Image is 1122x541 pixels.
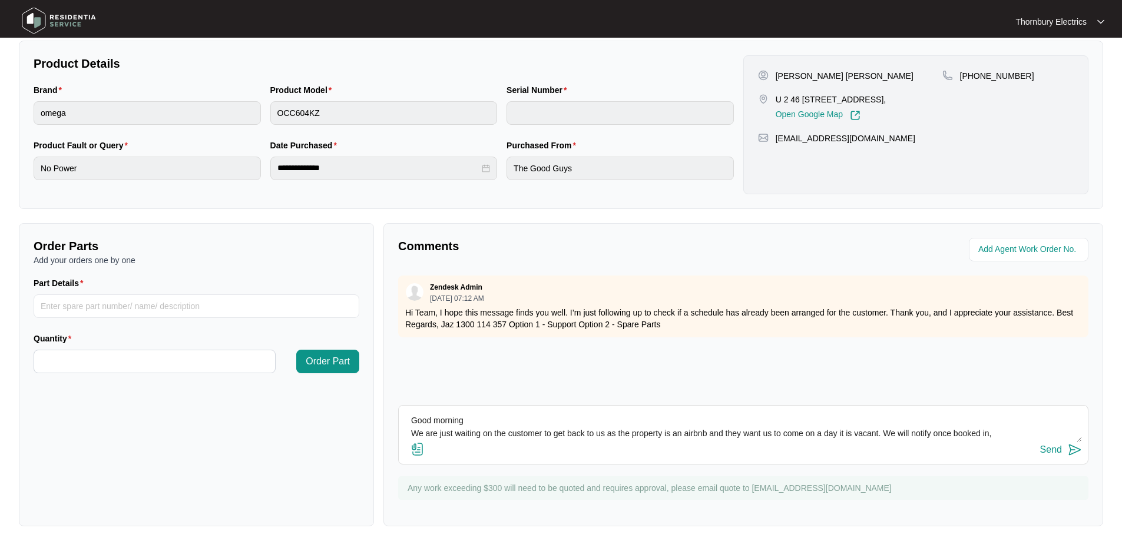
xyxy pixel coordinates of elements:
[34,333,76,344] label: Quantity
[277,162,480,174] input: Date Purchased
[942,70,953,81] img: map-pin
[978,243,1081,257] input: Add Agent Work Order No.
[1097,19,1104,25] img: dropdown arrow
[1040,442,1082,458] button: Send
[507,140,581,151] label: Purchased From
[507,157,734,180] input: Purchased From
[405,411,1082,442] textarea: Good morning We are just waiting on the customer to get back to us as the property is an airbnb a...
[34,238,359,254] p: Order Parts
[776,94,886,105] p: U 2 46 [STREET_ADDRESS],
[34,84,67,96] label: Brand
[34,277,88,289] label: Part Details
[34,157,261,180] input: Product Fault or Query
[1068,443,1082,457] img: send-icon.svg
[405,307,1081,330] p: Hi Team, I hope this message finds you well. I’m just following up to check if a schedule has alr...
[408,482,1083,494] p: Any work exceeding $300 will need to be quoted and requires approval, please email quote to [EMAI...
[306,354,350,369] span: Order Part
[758,70,769,81] img: user-pin
[507,101,734,125] input: Serial Number
[507,84,571,96] label: Serial Number
[270,84,337,96] label: Product Model
[406,283,423,301] img: user.svg
[850,110,860,121] img: Link-External
[758,132,769,143] img: map-pin
[776,110,860,121] a: Open Google Map
[34,294,359,318] input: Part Details
[758,94,769,104] img: map-pin
[270,101,498,125] input: Product Model
[296,350,359,373] button: Order Part
[960,70,1034,82] p: [PHONE_NUMBER]
[34,254,359,266] p: Add your orders one by one
[34,140,133,151] label: Product Fault or Query
[398,238,735,254] p: Comments
[1040,444,1062,455] div: Send
[34,350,275,373] input: Quantity
[34,55,734,72] p: Product Details
[270,140,342,151] label: Date Purchased
[776,132,915,144] p: [EMAIL_ADDRESS][DOMAIN_NAME]
[1015,16,1087,28] p: Thornbury Electrics
[430,295,484,302] p: [DATE] 07:12 AM
[34,101,261,125] input: Brand
[18,3,100,38] img: residentia service logo
[430,283,482,292] p: Zendesk Admin
[411,442,425,456] img: file-attachment-doc.svg
[776,70,914,82] p: [PERSON_NAME] [PERSON_NAME]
